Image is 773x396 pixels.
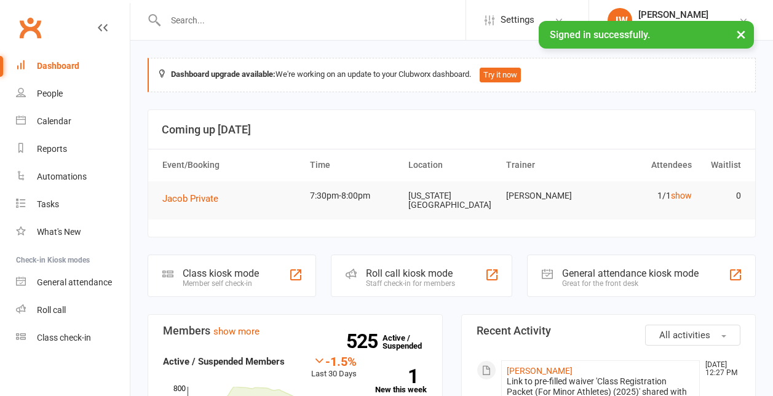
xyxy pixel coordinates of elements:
[599,181,697,210] td: 1/1
[162,12,466,29] input: Search...
[375,369,427,394] a: 1New this week
[403,181,501,220] td: [US_STATE][GEOGRAPHIC_DATA]
[562,267,699,279] div: General attendance kiosk mode
[148,58,756,92] div: We're working on an update to your Clubworx dashboard.
[37,116,71,126] div: Calendar
[304,149,403,181] th: Time
[183,279,259,288] div: Member self check-in
[16,108,130,135] a: Calendar
[599,149,697,181] th: Attendees
[16,218,130,246] a: What's New
[16,296,130,324] a: Roll call
[403,149,501,181] th: Location
[304,181,403,210] td: 7:30pm-8:00pm
[507,366,573,376] a: [PERSON_NAME]
[16,80,130,108] a: People
[645,325,740,346] button: All activities
[501,181,599,210] td: [PERSON_NAME]
[311,354,357,368] div: -1.5%
[37,89,63,98] div: People
[550,29,650,41] span: Signed in successfully.
[37,333,91,343] div: Class check-in
[501,149,599,181] th: Trainer
[15,12,46,43] a: Clubworx
[37,144,67,154] div: Reports
[699,361,740,377] time: [DATE] 12:27 PM
[501,6,534,34] span: Settings
[366,267,455,279] div: Roll call kiosk mode
[163,356,285,367] strong: Active / Suspended Members
[366,279,455,288] div: Staff check-in for members
[213,326,260,337] a: show more
[16,163,130,191] a: Automations
[37,305,66,315] div: Roll call
[477,325,741,337] h3: Recent Activity
[697,149,747,181] th: Waitlist
[16,269,130,296] a: General attendance kiosk mode
[171,69,276,79] strong: Dashboard upgrade available:
[16,135,130,163] a: Reports
[671,191,692,200] a: show
[37,61,79,71] div: Dashboard
[163,325,427,337] h3: Members
[697,181,747,210] td: 0
[311,354,357,381] div: Last 30 Days
[162,124,742,136] h3: Coming up [DATE]
[730,21,752,47] button: ×
[37,172,87,181] div: Automations
[162,193,218,204] span: Jacob Private
[16,191,130,218] a: Tasks
[183,267,259,279] div: Class kiosk mode
[37,199,59,209] div: Tasks
[638,9,708,20] div: [PERSON_NAME]
[638,20,708,31] div: Coastal All-Stars
[346,332,383,350] strong: 525
[37,277,112,287] div: General attendance
[16,52,130,80] a: Dashboard
[562,279,699,288] div: Great for the front desk
[383,325,437,359] a: 525Active / Suspended
[659,330,710,341] span: All activities
[480,68,521,82] button: Try it now
[157,149,304,181] th: Event/Booking
[375,367,418,386] strong: 1
[16,324,130,352] a: Class kiosk mode
[608,8,632,33] div: JW
[162,191,227,206] button: Jacob Private
[37,227,81,237] div: What's New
